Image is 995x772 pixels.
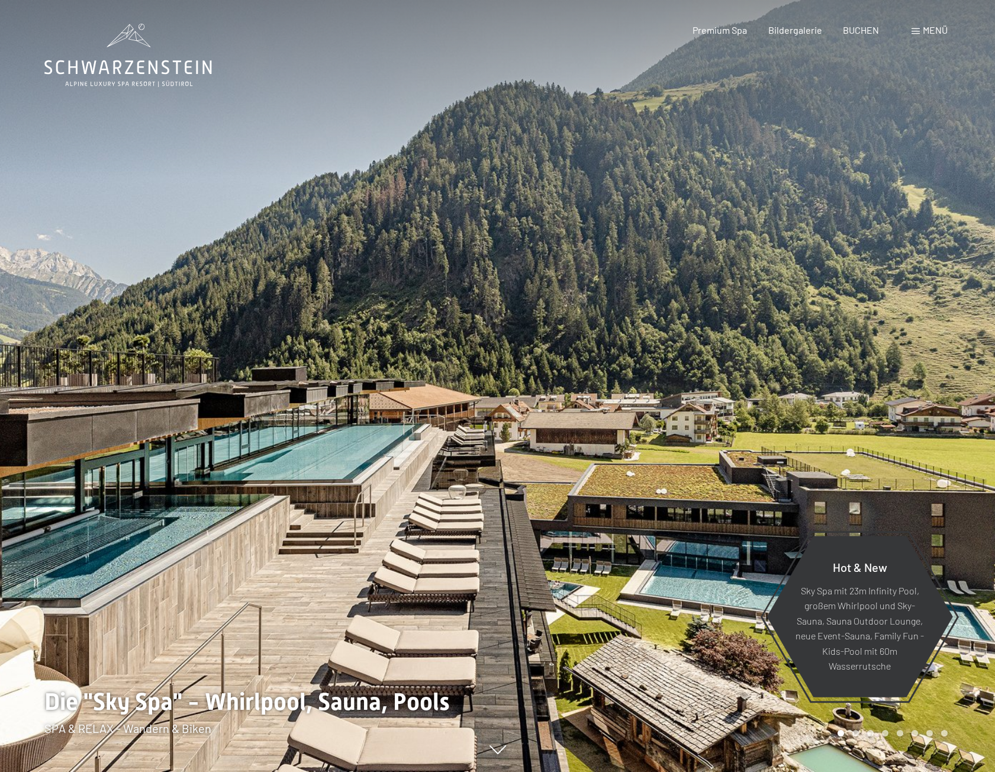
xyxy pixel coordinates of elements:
[838,730,844,736] div: Carousel Page 1 (Current Slide)
[843,24,879,36] a: BUCHEN
[923,24,948,36] span: Menü
[693,24,747,36] a: Premium Spa
[867,730,874,736] div: Carousel Page 3
[941,730,948,736] div: Carousel Page 8
[833,559,887,574] span: Hot & New
[912,730,918,736] div: Carousel Page 6
[926,730,933,736] div: Carousel Page 7
[852,730,859,736] div: Carousel Page 2
[833,730,948,736] div: Carousel Pagination
[766,535,954,698] a: Hot & New Sky Spa mit 23m Infinity Pool, großem Whirlpool und Sky-Sauna, Sauna Outdoor Lounge, ne...
[796,583,924,674] p: Sky Spa mit 23m Infinity Pool, großem Whirlpool und Sky-Sauna, Sauna Outdoor Lounge, neue Event-S...
[897,730,903,736] div: Carousel Page 5
[768,24,822,36] a: Bildergalerie
[882,730,888,736] div: Carousel Page 4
